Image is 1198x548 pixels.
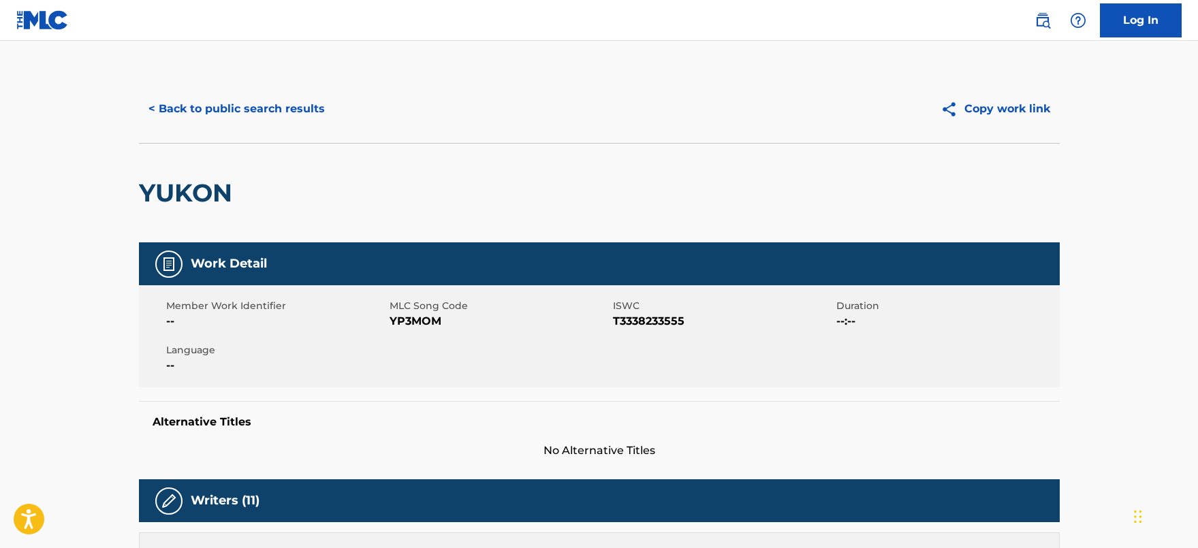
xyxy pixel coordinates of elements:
[166,299,386,313] span: Member Work Identifier
[166,343,386,357] span: Language
[166,357,386,374] span: --
[1070,12,1086,29] img: help
[161,493,177,509] img: Writers
[139,92,334,126] button: < Back to public search results
[941,101,964,118] img: Copy work link
[166,313,386,329] span: --
[613,299,833,313] span: ISWC
[139,442,1060,459] span: No Alternative Titles
[191,256,267,272] h5: Work Detail
[836,299,1056,313] span: Duration
[153,415,1046,429] h5: Alternative Titles
[1100,3,1182,37] a: Log In
[390,299,610,313] span: MLC Song Code
[1134,496,1142,537] div: Drag
[1065,7,1092,34] div: Help
[139,178,239,208] h2: YUKON
[16,10,69,30] img: MLC Logo
[1035,12,1051,29] img: search
[1029,7,1056,34] a: Public Search
[1130,483,1198,548] iframe: Chat Widget
[390,313,610,329] span: YP3MOM
[931,92,1060,126] button: Copy work link
[161,256,177,272] img: Work Detail
[613,313,833,329] span: T3338233555
[836,313,1056,329] span: --:--
[191,493,259,509] h5: Writers (11)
